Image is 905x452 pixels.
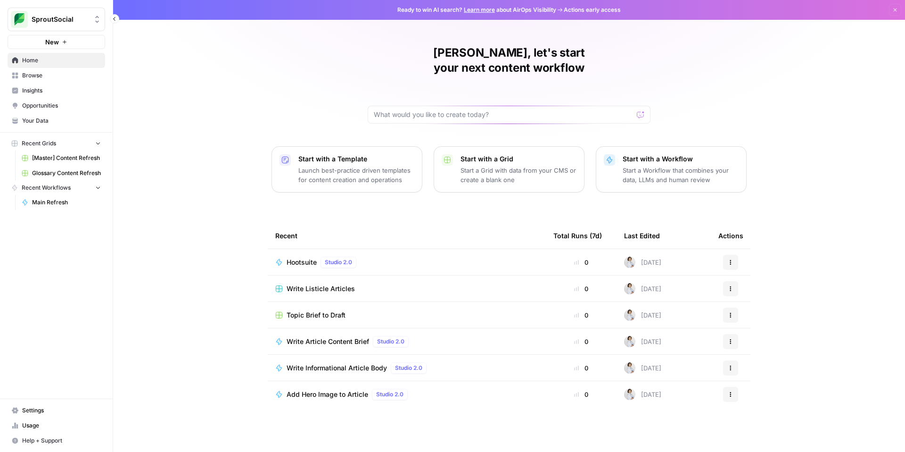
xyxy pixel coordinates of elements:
[624,283,635,294] img: jknv0oczz1bkybh4cpsjhogg89cj
[287,390,368,399] span: Add Hero Image to Article
[624,389,661,400] div: [DATE]
[624,362,635,374] img: jknv0oczz1bkybh4cpsjhogg89cj
[564,6,621,14] span: Actions early access
[8,98,105,113] a: Opportunities
[275,284,538,293] a: Write Listicle Articles
[22,421,101,430] span: Usage
[624,283,661,294] div: [DATE]
[32,154,101,162] span: [Master] Content Refresh
[22,56,101,65] span: Home
[8,418,105,433] a: Usage
[17,166,105,181] a: Glossary Content Refresh
[275,389,538,400] a: Add Hero Image to ArticleStudio 2.0
[624,257,635,268] img: jknv0oczz1bkybh4cpsjhogg89cj
[32,15,89,24] span: SproutSocial
[553,363,609,373] div: 0
[22,117,101,125] span: Your Data
[553,223,602,249] div: Total Runs (7d)
[8,136,105,151] button: Recent Grids
[553,258,609,267] div: 0
[8,35,105,49] button: New
[624,257,661,268] div: [DATE]
[275,336,538,347] a: Write Article Content BriefStudio 2.0
[8,83,105,98] a: Insights
[624,362,661,374] div: [DATE]
[298,154,414,164] p: Start with a Template
[287,284,355,293] span: Write Listicle Articles
[8,53,105,68] a: Home
[275,257,538,268] a: HootsuiteStudio 2.0
[624,310,661,321] div: [DATE]
[368,45,650,75] h1: [PERSON_NAME], let's start your next content workflow
[624,336,635,347] img: jknv0oczz1bkybh4cpsjhogg89cj
[275,362,538,374] a: Write Informational Article BodyStudio 2.0
[395,364,422,372] span: Studio 2.0
[287,363,387,373] span: Write Informational Article Body
[553,337,609,346] div: 0
[553,310,609,320] div: 0
[22,436,101,445] span: Help + Support
[287,337,369,346] span: Write Article Content Brief
[8,433,105,448] button: Help + Support
[17,195,105,210] a: Main Refresh
[553,390,609,399] div: 0
[11,11,28,28] img: SproutSocial Logo
[8,8,105,31] button: Workspace: SproutSocial
[624,223,660,249] div: Last Edited
[376,390,403,399] span: Studio 2.0
[623,166,739,184] p: Start a Workflow that combines your data, LLMs and human review
[461,154,576,164] p: Start with a Grid
[397,6,556,14] span: Ready to win AI search? about AirOps Visibility
[553,284,609,293] div: 0
[22,71,101,80] span: Browse
[8,68,105,83] a: Browse
[464,6,495,13] a: Learn more
[624,389,635,400] img: jknv0oczz1bkybh4cpsjhogg89cj
[32,198,101,207] span: Main Refresh
[287,258,317,267] span: Hootsuite
[374,110,633,119] input: What would you like to create today?
[434,146,584,193] button: Start with a GridStart a Grid with data from your CMS or create a blank one
[32,169,101,177] span: Glossary Content Refresh
[298,166,414,184] p: Launch best-practice driven templates for content creation and operations
[22,86,101,95] span: Insights
[624,310,635,321] img: jknv0oczz1bkybh4cpsjhogg89cj
[45,37,59,47] span: New
[22,139,56,148] span: Recent Grids
[624,336,661,347] div: [DATE]
[287,310,346,320] span: Topic Brief to Draft
[718,223,743,249] div: Actions
[325,258,352,267] span: Studio 2.0
[8,403,105,418] a: Settings
[22,184,71,192] span: Recent Workflows
[22,406,101,415] span: Settings
[275,223,538,249] div: Recent
[8,113,105,128] a: Your Data
[22,101,101,110] span: Opportunities
[8,181,105,195] button: Recent Workflows
[461,166,576,184] p: Start a Grid with data from your CMS or create a blank one
[275,310,538,320] a: Topic Brief to Draft
[377,337,404,346] span: Studio 2.0
[623,154,739,164] p: Start with a Workflow
[271,146,422,193] button: Start with a TemplateLaunch best-practice driven templates for content creation and operations
[17,151,105,166] a: [Master] Content Refresh
[596,146,747,193] button: Start with a WorkflowStart a Workflow that combines your data, LLMs and human review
